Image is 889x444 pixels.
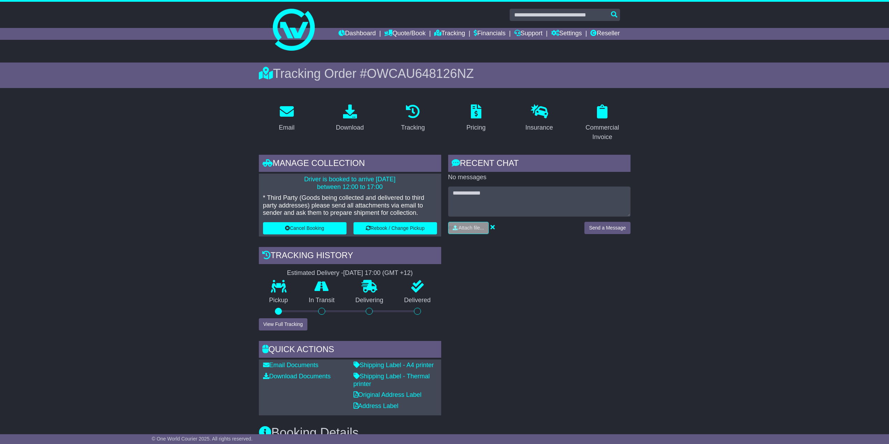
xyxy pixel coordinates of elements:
[590,28,620,40] a: Reseller
[263,176,437,191] p: Driver is booked to arrive [DATE] between 12:00 to 17:00
[401,123,425,132] div: Tracking
[345,297,394,304] p: Delivering
[259,269,441,277] div: Estimated Delivery -
[354,402,399,409] a: Address Label
[259,297,299,304] p: Pickup
[579,123,626,142] div: Commercial Invoice
[434,28,465,40] a: Tracking
[354,391,422,398] a: Original Address Label
[574,102,631,144] a: Commercial Invoice
[394,297,441,304] p: Delivered
[263,373,331,380] a: Download Documents
[338,28,376,40] a: Dashboard
[525,123,553,132] div: Insurance
[259,426,631,440] h3: Booking Details
[514,28,542,40] a: Support
[259,155,441,174] div: Manage collection
[551,28,582,40] a: Settings
[354,222,437,234] button: Rebook / Change Pickup
[298,297,345,304] p: In Transit
[263,194,437,217] p: * Third Party (Goods being collected and delivered to third party addresses) please send all atta...
[263,362,319,369] a: Email Documents
[259,247,441,266] div: Tracking history
[466,123,486,132] div: Pricing
[354,373,430,387] a: Shipping Label - Thermal printer
[259,318,307,330] button: View Full Tracking
[152,436,253,442] span: © One World Courier 2025. All rights reserved.
[259,341,441,360] div: Quick Actions
[448,155,631,174] div: RECENT CHAT
[336,123,364,132] div: Download
[521,102,558,135] a: Insurance
[384,28,425,40] a: Quote/Book
[354,362,434,369] a: Shipping Label - A4 printer
[259,66,631,81] div: Tracking Order #
[462,102,490,135] a: Pricing
[448,174,631,181] p: No messages
[396,102,429,135] a: Tracking
[367,66,474,81] span: OWCAU648126NZ
[343,269,413,277] div: [DATE] 17:00 (GMT +12)
[331,102,368,135] a: Download
[279,123,294,132] div: Email
[263,222,347,234] button: Cancel Booking
[274,102,299,135] a: Email
[474,28,505,40] a: Financials
[584,222,630,234] button: Send a Message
